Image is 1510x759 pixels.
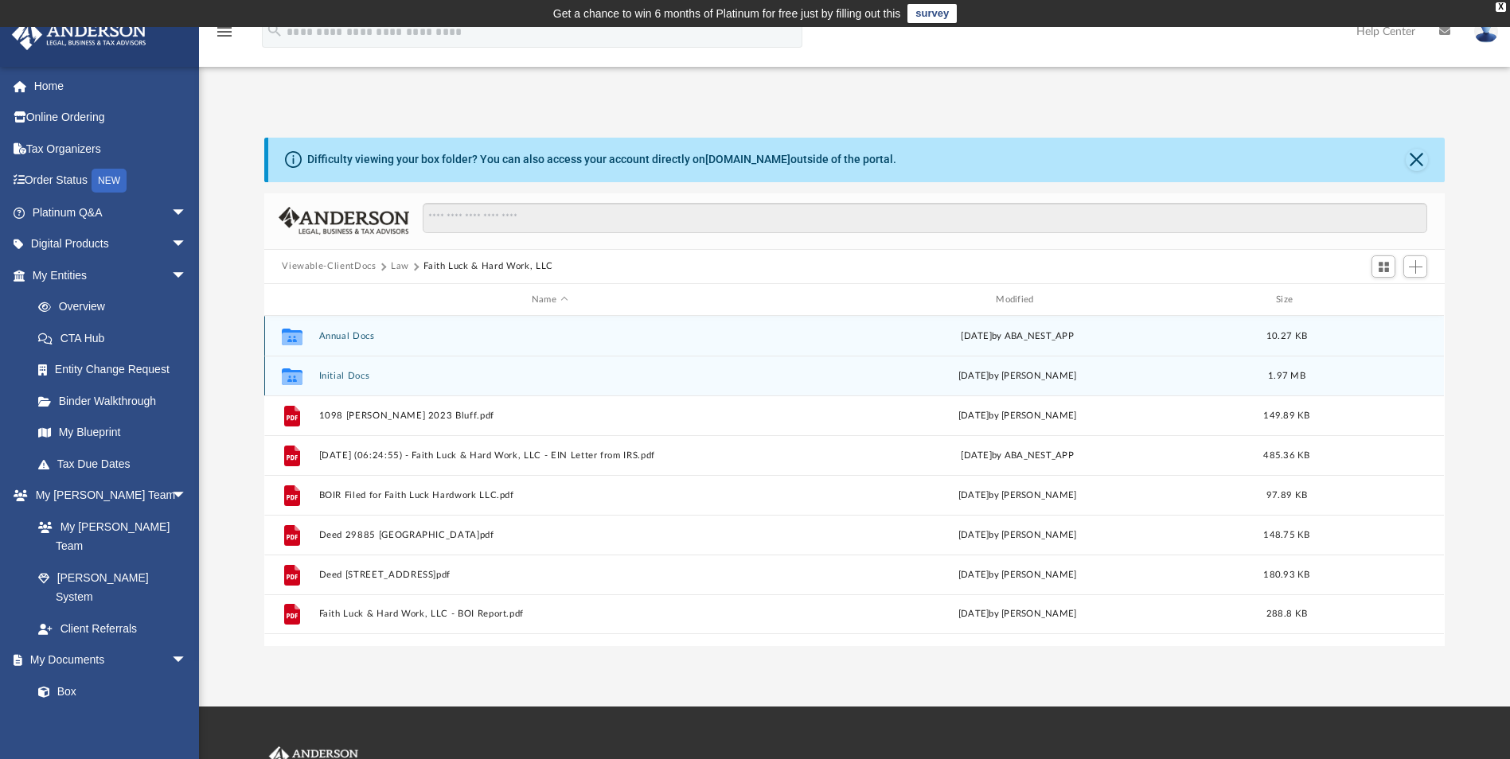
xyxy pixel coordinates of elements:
i: search [266,21,283,39]
button: Deed [STREET_ADDRESS]pdf [319,570,780,580]
a: My [PERSON_NAME] Teamarrow_drop_down [11,480,203,512]
button: More options [1364,404,1401,428]
button: More options [1364,444,1401,468]
div: id [271,293,311,307]
a: Digital Productsarrow_drop_down [11,228,211,260]
span: 180.93 KB [1264,570,1310,579]
a: [PERSON_NAME] System [22,562,203,613]
a: Order StatusNEW [11,165,211,197]
a: Home [11,70,211,102]
div: [DATE] by ABA_NEST_APP [787,449,1248,463]
div: NEW [92,169,127,193]
a: Platinum Q&Aarrow_drop_down [11,197,211,228]
button: [DATE] (06:24:55) - Faith Luck & Hard Work, LLC - EIN Letter from IRS.pdf [319,450,780,461]
button: 1098 [PERSON_NAME] 2023 Bluff.pdf [319,411,780,421]
button: Faith Luck & Hard Work, LLC - BOI Report.pdf [319,609,780,620]
img: Anderson Advisors Platinum Portal [7,19,151,50]
a: menu [215,30,234,41]
span: arrow_drop_down [171,480,203,512]
button: Add [1403,255,1427,278]
a: Online Ordering [11,102,211,134]
button: Law [391,259,409,274]
div: Name [318,293,780,307]
div: [DATE] by [PERSON_NAME] [787,528,1248,543]
button: Viewable-ClientDocs [282,259,376,274]
span: 97.89 KB [1266,491,1307,500]
div: Get a chance to win 6 months of Platinum for free just by filling out this [553,4,901,23]
a: survey [907,4,957,23]
div: id [1326,293,1438,307]
a: Tax Due Dates [22,448,211,480]
button: Deed 29885 [GEOGRAPHIC_DATA]pdf [319,530,780,540]
div: [DATE] by [PERSON_NAME] [787,409,1248,423]
a: My [PERSON_NAME] Team [22,511,195,562]
a: My Blueprint [22,417,203,449]
span: 10.27 KB [1266,332,1307,341]
div: [DATE] by [PERSON_NAME] [787,568,1248,582]
div: [DATE] by [PERSON_NAME] [787,488,1248,503]
span: arrow_drop_down [171,197,203,229]
div: [DATE] by [PERSON_NAME] [787,608,1248,622]
span: arrow_drop_down [171,644,203,677]
a: My Entitiesarrow_drop_down [11,259,211,291]
span: 149.89 KB [1264,411,1310,420]
span: 1.97 MB [1268,372,1305,380]
button: Annual Docs [319,331,780,341]
div: Size [1255,293,1319,307]
a: Entity Change Request [22,354,211,386]
button: Initial Docs [319,371,780,381]
button: BOIR Filed for Faith Luck Hardwork LLC.pdf [319,490,780,500]
button: Switch to Grid View [1371,255,1395,278]
a: Tax Organizers [11,133,211,165]
a: Client Referrals [22,613,203,644]
span: 288.8 KB [1266,610,1307,619]
a: Box [22,675,195,707]
button: Faith Luck & Hard Work, LLC [423,259,553,274]
span: 485.36 KB [1264,451,1310,460]
i: menu [215,22,234,41]
button: Close [1406,149,1428,171]
a: CTA Hub [22,322,211,354]
div: [DATE] by [PERSON_NAME] [787,369,1248,383]
a: Overview [22,291,211,323]
span: arrow_drop_down [171,259,203,292]
span: arrow_drop_down [171,228,203,261]
div: grid [264,316,1444,645]
div: [DATE] by ABA_NEST_APP [787,329,1248,344]
img: User Pic [1474,20,1498,43]
button: More options [1364,484,1401,508]
a: [DOMAIN_NAME] [705,153,790,165]
button: More options [1364,524,1401,547]
div: close [1496,2,1506,12]
div: Difficulty viewing your box folder? You can also access your account directly on outside of the p... [307,151,896,168]
button: More options [1364,603,1401,627]
span: 148.75 KB [1264,531,1310,539]
a: Binder Walkthrough [22,385,211,417]
button: More options [1364,563,1401,587]
div: Modified [786,293,1248,307]
input: Search files and folders [423,203,1427,233]
a: My Documentsarrow_drop_down [11,644,203,676]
